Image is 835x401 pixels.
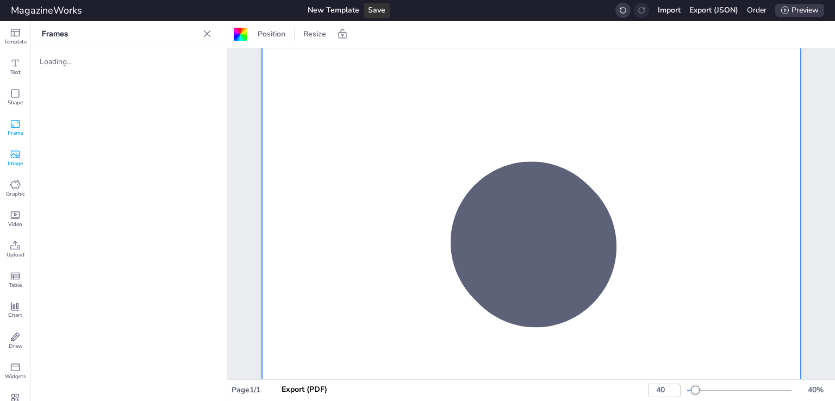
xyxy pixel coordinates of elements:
[8,99,23,106] span: Shape
[282,384,327,396] div: Export (PDF)
[10,68,21,76] span: Text
[648,384,681,397] input: Enter zoom percentage (1-500)
[747,5,767,15] a: Order
[4,38,27,46] span: Template
[689,4,738,16] div: Export (JSON)
[8,160,23,167] span: Image
[256,28,288,40] span: Position
[6,190,25,198] span: Graphic
[8,129,23,137] span: Frame
[364,3,390,17] div: Save
[775,4,824,17] div: Preview
[40,56,96,68] div: Loading...
[301,28,328,40] span: Resize
[658,4,681,16] div: Import
[42,21,198,47] p: Frames
[232,384,454,396] div: Page 1 / 1
[308,4,359,16] div: New Template
[8,311,22,319] span: Chart
[8,221,22,228] span: Video
[7,251,24,259] span: Upload
[802,384,828,396] div: 40 %
[9,342,22,350] span: Draw
[5,373,26,380] span: Widgets
[9,281,22,289] span: Table
[11,3,82,18] div: MagazineWorks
